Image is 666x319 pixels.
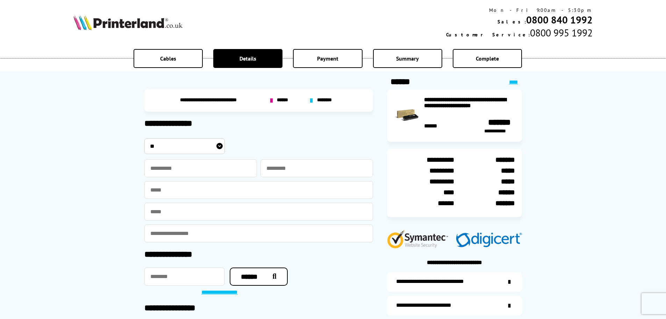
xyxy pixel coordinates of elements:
img: Printerland Logo [73,15,182,30]
span: Sales: [497,19,526,25]
a: 0800 840 1992 [526,13,593,26]
span: Complete [476,55,499,62]
div: Mon - Fri 9:00am - 5:30pm [446,7,593,13]
span: Details [239,55,256,62]
span: Payment [317,55,338,62]
a: items-arrive [387,296,522,315]
span: Cables [160,55,176,62]
span: 0800 995 1992 [530,26,593,39]
span: Summary [396,55,419,62]
span: Customer Service: [446,32,530,38]
a: additional-ink [387,272,522,292]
